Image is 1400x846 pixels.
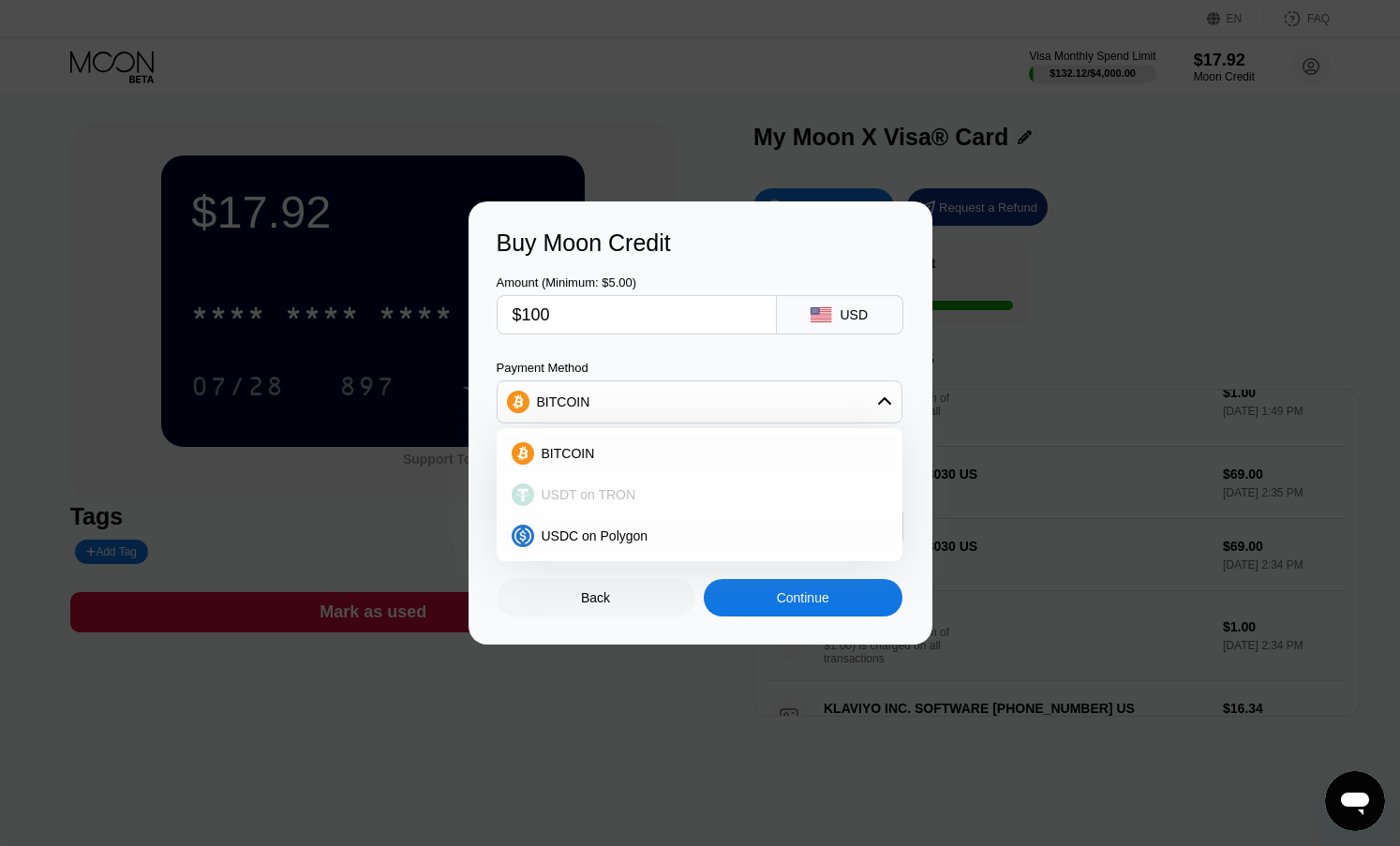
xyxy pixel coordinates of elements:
div: USDC on Polygon [502,517,897,555]
div: Continue [777,590,829,605]
iframe: 启动消息传送窗口的按钮 [1325,771,1385,831]
div: Buy Moon Credit [497,230,904,257]
div: Back [497,579,695,616]
div: Back [581,590,610,605]
div: USD [840,307,868,322]
div: BITCOIN [498,383,901,421]
input: $0.00 [513,296,761,334]
div: Amount (Minimum: $5.00) [497,275,777,289]
div: BITCOIN [502,435,897,472]
span: USDT on TRON [542,487,636,502]
div: BITCOIN [537,394,590,409]
div: USDT on TRON [502,476,897,513]
span: BITCOIN [542,446,595,461]
span: USDC on Polygon [542,528,648,543]
div: Continue [704,579,902,616]
div: Payment Method [497,361,902,375]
